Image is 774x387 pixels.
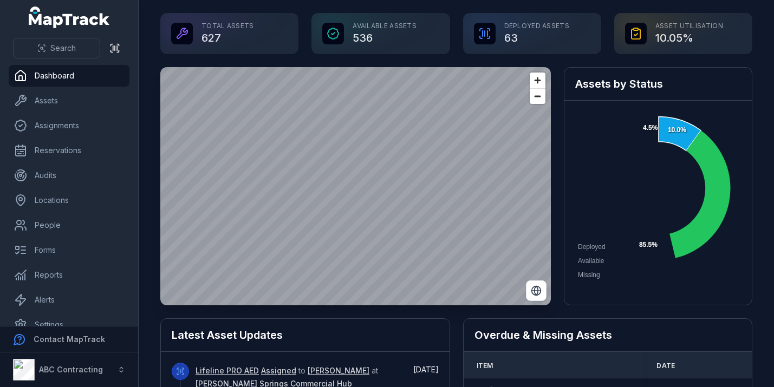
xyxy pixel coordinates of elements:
span: Deployed [578,243,606,251]
a: Reservations [9,140,129,161]
span: Item [477,362,493,370]
h2: Latest Asset Updates [172,327,439,343]
strong: Contact MapTrack [34,334,105,344]
a: Assignments [9,115,129,136]
a: MapTrack [29,6,110,28]
span: Search [50,43,76,54]
a: Assets [9,90,129,111]
a: Locations [9,189,129,211]
a: Reports [9,264,129,286]
a: Assigned [261,365,296,376]
a: Dashboard [9,65,129,87]
a: [PERSON_NAME] [308,365,369,376]
a: People [9,214,129,236]
button: Switch to Satellite View [526,280,547,301]
a: Alerts [9,289,129,311]
a: Forms [9,239,129,261]
span: Missing [578,271,600,279]
span: Available [578,257,604,265]
button: Zoom in [530,73,545,88]
a: Audits [9,165,129,186]
span: [DATE] [413,365,439,374]
time: 04/09/2025, 9:19:18 am [413,365,439,374]
a: Lifeline PRO AED [196,365,259,376]
h2: Assets by Status [575,76,741,91]
button: Search [13,38,100,58]
button: Zoom out [530,88,545,104]
strong: ABC Contracting [39,365,103,374]
canvas: Map [160,67,551,305]
a: Settings [9,314,129,336]
span: Date [656,362,675,370]
h2: Overdue & Missing Assets [474,327,742,343]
